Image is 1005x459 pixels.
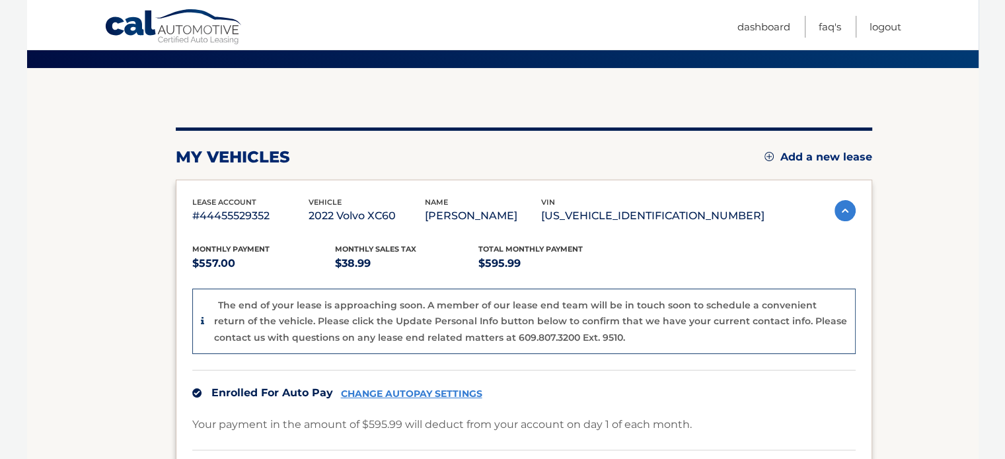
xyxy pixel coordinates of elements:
p: [PERSON_NAME] [425,207,541,225]
a: Logout [870,16,901,38]
img: check.svg [192,388,202,398]
a: CHANGE AUTOPAY SETTINGS [341,388,482,400]
img: add.svg [764,152,774,161]
a: Cal Automotive [104,9,243,47]
span: Monthly sales Tax [335,244,416,254]
p: #44455529352 [192,207,309,225]
img: accordion-active.svg [835,200,856,221]
h2: my vehicles [176,147,290,167]
p: 2022 Volvo XC60 [309,207,425,225]
span: vehicle [309,197,342,207]
p: [US_VEHICLE_IDENTIFICATION_NUMBER] [541,207,764,225]
span: Total Monthly Payment [478,244,583,254]
a: Add a new lease [764,151,872,164]
p: $557.00 [192,254,336,273]
p: $595.99 [478,254,622,273]
span: Monthly Payment [192,244,270,254]
p: Your payment in the amount of $595.99 will deduct from your account on day 1 of each month. [192,415,692,434]
span: lease account [192,197,256,207]
span: name [425,197,448,207]
span: Enrolled For Auto Pay [211,386,333,399]
span: vin [541,197,555,207]
p: $38.99 [335,254,478,273]
a: FAQ's [819,16,841,38]
p: The end of your lease is approaching soon. A member of our lease end team will be in touch soon t... [214,299,847,343]
a: Dashboard [737,16,790,38]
